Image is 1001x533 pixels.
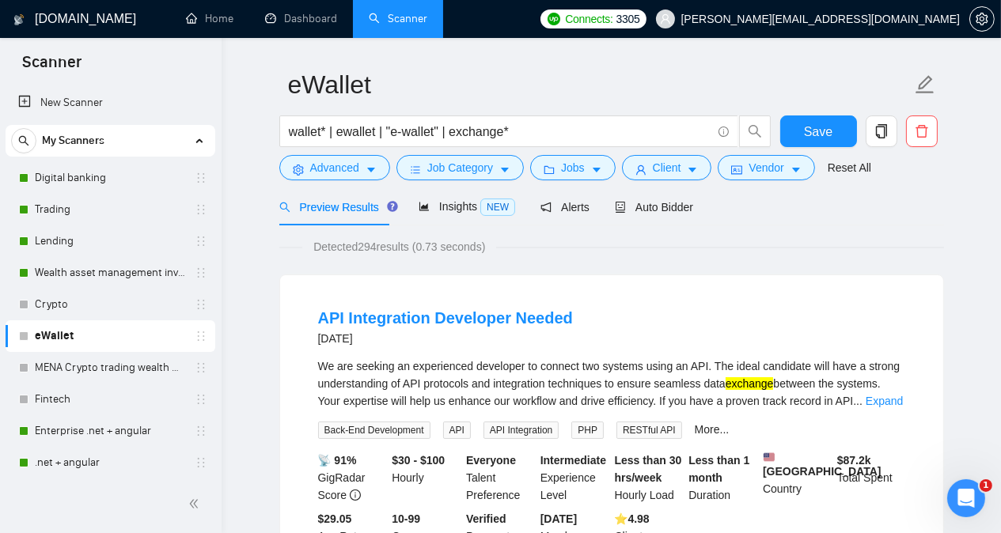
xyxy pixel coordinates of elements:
[466,454,516,467] b: Everyone
[302,238,496,255] span: Detected 294 results (0.73 seconds)
[188,496,204,512] span: double-left
[540,201,590,214] span: Alerts
[688,454,749,484] b: Less than 1 month
[195,393,207,406] span: holder
[719,127,729,137] span: info-circle
[544,164,555,176] span: folder
[195,298,207,311] span: holder
[853,395,863,407] span: ...
[195,235,207,248] span: holder
[318,329,573,348] div: [DATE]
[35,352,185,384] a: MENA Crypto trading wealth manag
[615,454,682,484] b: Less than 30 hrs/week
[571,421,604,439] span: PHP
[540,512,577,525] b: [DATE]
[731,164,742,176] span: idcard
[419,200,515,213] span: Insights
[195,330,207,342] span: holder
[591,164,602,176] span: caret-down
[463,452,537,504] div: Talent Preference
[615,202,626,213] span: robot
[195,203,207,216] span: holder
[195,361,207,374] span: holder
[279,201,393,214] span: Preview Results
[385,199,400,214] div: Tooltip anchor
[288,65,912,104] input: Scanner name...
[653,159,681,176] span: Client
[980,479,992,492] span: 1
[969,6,995,32] button: setting
[739,115,771,147] button: search
[907,124,937,138] span: delete
[195,266,207,279] span: holder
[804,122,832,142] span: Save
[791,164,802,176] span: caret-down
[13,7,25,32] img: logo
[615,201,693,214] span: Auto Bidder
[969,13,995,25] a: setting
[318,512,352,525] b: $29.05
[9,51,94,84] span: Scanner
[443,421,471,439] span: API
[660,13,671,25] span: user
[318,454,357,467] b: 📡 91%
[530,155,616,180] button: folderJobscaret-down
[616,421,682,439] span: RESTful API
[419,201,430,212] span: area-chart
[540,202,552,213] span: notification
[915,74,935,95] span: edit
[12,135,36,146] span: search
[695,423,730,436] a: More...
[11,128,36,153] button: search
[635,164,646,176] span: user
[906,115,938,147] button: delete
[866,124,897,138] span: copy
[35,415,185,447] a: Enterprise .net + angular
[780,115,857,147] button: Save
[35,320,185,352] a: eWallet
[35,225,185,257] a: Lending
[561,159,585,176] span: Jobs
[35,257,185,289] a: Wealth asset management investment
[318,309,573,327] a: API Integration Developer Needed
[749,159,783,176] span: Vendor
[718,155,814,180] button: idcardVendorcaret-down
[35,447,185,478] a: .net + angular
[35,289,185,320] a: Crypto
[763,452,882,478] b: [GEOGRAPHIC_DATA]
[834,452,908,504] div: Total Spent
[35,194,185,225] a: Trading
[195,172,207,184] span: holder
[480,198,515,216] span: NEW
[279,155,390,180] button: settingAdvancedcaret-down
[740,124,770,138] span: search
[947,479,985,517] iframe: Intercom live chat
[369,12,427,25] a: searchScanner
[540,454,606,467] b: Intermediate
[186,12,233,25] a: homeHome
[195,425,207,437] span: holder
[622,155,712,180] button: userClientcaret-down
[18,87,203,119] a: New Scanner
[565,10,612,28] span: Connects:
[615,512,650,525] b: ⭐️ 4.98
[687,164,698,176] span: caret-down
[318,421,430,439] span: Back-End Development
[548,13,560,25] img: upwork-logo.png
[760,452,834,504] div: Country
[289,122,711,142] input: Search Freelance Jobs...
[828,159,871,176] a: Reset All
[685,452,760,504] div: Duration
[537,452,612,504] div: Experience Level
[427,159,493,176] span: Job Category
[866,115,897,147] button: copy
[35,384,185,415] a: Fintech
[483,421,559,439] span: API Integration
[366,164,377,176] span: caret-down
[970,13,994,25] span: setting
[866,395,903,407] a: Expand
[466,512,506,525] b: Verified
[726,377,774,390] mark: exchange
[837,454,871,467] b: $ 87.2k
[310,159,359,176] span: Advanced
